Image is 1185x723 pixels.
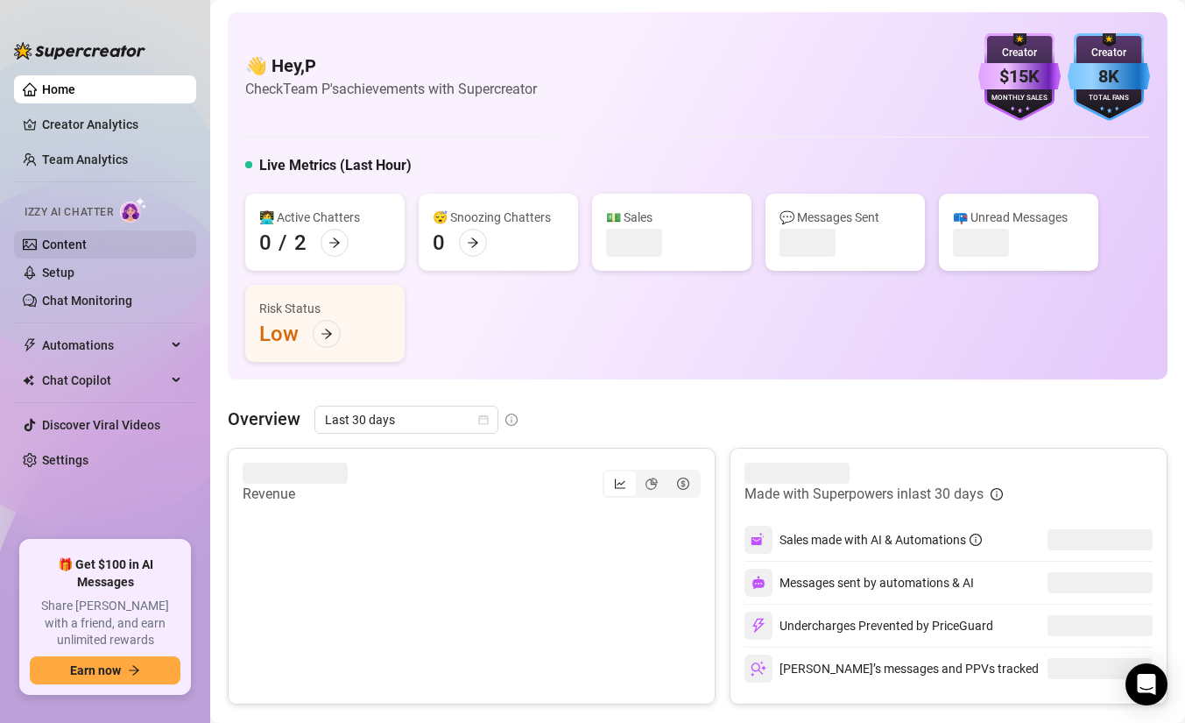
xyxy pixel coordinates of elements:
[744,612,993,640] div: Undercharges Prevented by PriceGuard
[751,661,766,677] img: svg%3e
[42,110,182,138] a: Creator Analytics
[128,664,140,677] span: arrow-right
[991,488,1003,500] span: info-circle
[259,155,412,176] h5: Live Metrics (Last Hour)
[25,204,113,221] span: Izzy AI Chatter
[30,656,180,684] button: Earn nowarrow-right
[42,331,166,359] span: Automations
[467,237,479,249] span: arrow-right
[70,663,121,677] span: Earn now
[245,78,537,100] article: Check Team P's achievements with Supercreator
[42,266,74,280] a: Setup
[14,42,145,60] img: logo-BBDzfeDw.svg
[433,229,445,257] div: 0
[245,53,537,78] h4: 👋 Hey, P
[294,229,307,257] div: 2
[645,478,658,490] span: pie-chart
[42,82,75,96] a: Home
[42,237,87,252] a: Content
[751,576,765,590] img: svg%3e
[751,532,766,548] img: svg%3e
[23,374,34,386] img: Chat Copilot
[243,484,348,505] article: Revenue
[1068,93,1150,104] div: Total Fans
[505,414,518,426] span: info-circle
[953,208,1084,227] div: 📪 Unread Messages
[978,93,1061,104] div: Monthly Sales
[1068,45,1150,61] div: Creator
[478,415,489,425] span: calendar
[42,453,88,467] a: Settings
[744,569,974,597] div: Messages sent by automations & AI
[614,478,626,490] span: line-chart
[30,598,180,649] span: Share [PERSON_NAME] with a friend, and earn unlimited rewards
[30,556,180,591] span: 🎁 Get $100 in AI Messages
[677,478,689,490] span: dollar-circle
[1068,63,1150,90] div: 8K
[328,237,341,249] span: arrow-right
[779,530,982,549] div: Sales made with AI & Automations
[433,208,564,227] div: 😴 Snoozing Chatters
[1068,33,1150,121] img: blue-badge-DgoSNQY1.svg
[120,197,147,223] img: AI Chatter
[978,33,1061,121] img: purple-badge-B9DA21FR.svg
[978,63,1061,90] div: $15K
[1125,663,1167,705] div: Open Intercom Messenger
[42,152,128,167] a: Team Analytics
[42,366,166,394] span: Chat Copilot
[325,407,488,433] span: Last 30 days
[751,618,766,634] img: svg%3e
[259,208,391,227] div: 👩‍💻 Active Chatters
[259,299,391,318] div: Risk Status
[603,470,701,498] div: segmented control
[23,338,37,352] span: thunderbolt
[42,418,160,432] a: Discover Viral Videos
[228,406,300,432] article: Overview
[970,534,982,546] span: info-circle
[321,328,333,340] span: arrow-right
[744,655,1039,683] div: [PERSON_NAME]’s messages and PPVs tracked
[42,294,132,308] a: Chat Monitoring
[744,484,984,505] article: Made with Superpowers in last 30 days
[978,45,1061,61] div: Creator
[606,208,737,227] div: 💵 Sales
[779,208,911,227] div: 💬 Messages Sent
[259,229,272,257] div: 0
